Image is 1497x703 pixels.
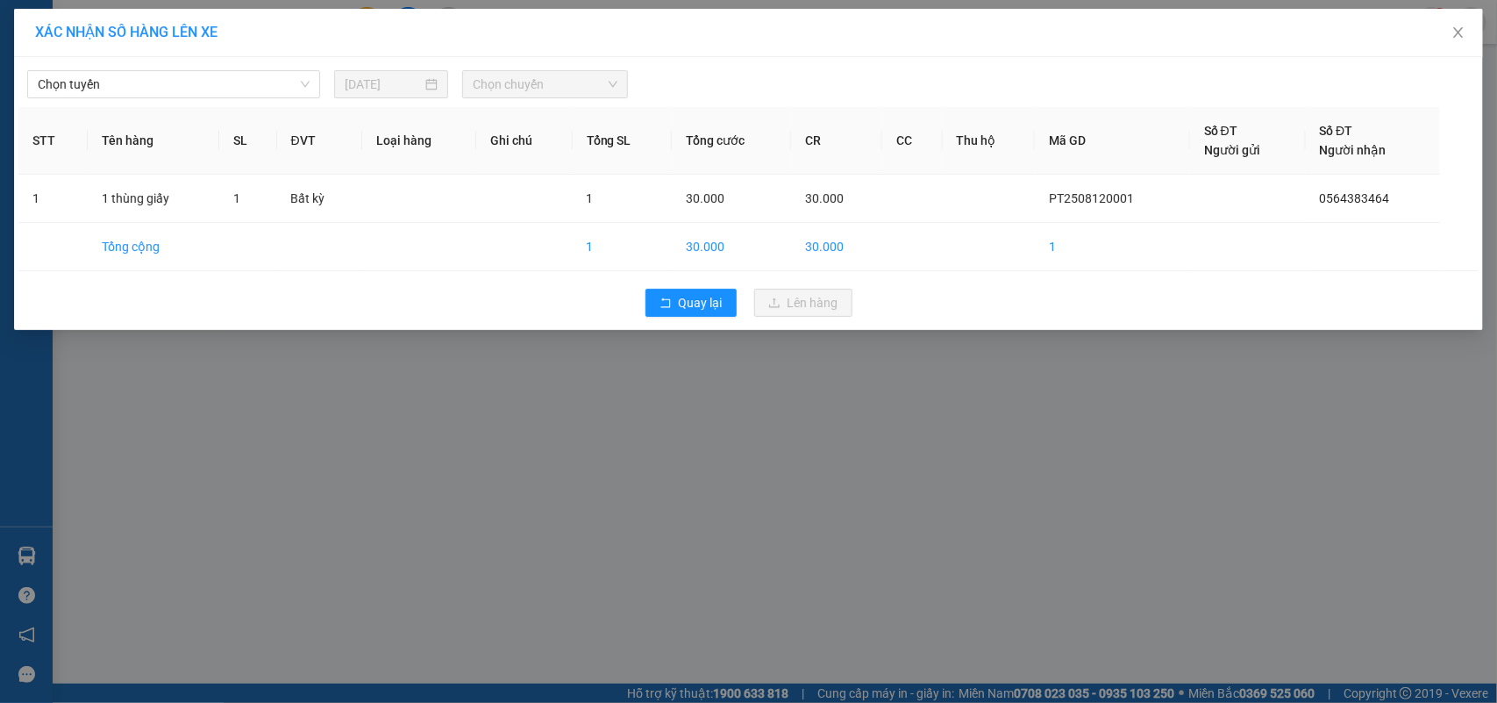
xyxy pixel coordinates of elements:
[18,107,88,175] th: STT
[1451,25,1465,39] span: close
[754,289,852,317] button: uploadLên hàng
[345,75,422,94] input: 12/08/2025
[573,107,673,175] th: Tổng SL
[190,22,232,64] img: logo.jpg
[1049,191,1134,205] span: PT2508120001
[679,293,723,312] span: Quay lại
[147,67,241,81] b: [DOMAIN_NAME]
[686,191,724,205] span: 30.000
[113,25,168,169] b: BIÊN NHẬN GỬI HÀNG HÓA
[147,83,241,105] li: (c) 2017
[1320,124,1353,138] span: Số ĐT
[1035,223,1190,271] td: 1
[672,223,791,271] td: 30.000
[1434,9,1483,58] button: Close
[1204,124,1237,138] span: Số ĐT
[88,175,218,223] td: 1 thùng giấy
[1204,143,1260,157] span: Người gửi
[1035,107,1190,175] th: Mã GD
[587,191,594,205] span: 1
[659,297,672,311] span: rollback
[645,289,737,317] button: rollbackQuay lại
[38,71,310,97] span: Chọn tuyến
[882,107,943,175] th: CC
[362,107,476,175] th: Loại hàng
[473,71,617,97] span: Chọn chuyến
[573,223,673,271] td: 1
[1320,143,1387,157] span: Người nhận
[943,107,1036,175] th: Thu hộ
[791,223,882,271] td: 30.000
[88,107,218,175] th: Tên hàng
[277,107,362,175] th: ĐVT
[233,191,240,205] span: 1
[476,107,573,175] th: Ghi chú
[35,24,217,40] span: XÁC NHẬN SỐ HÀNG LÊN XE
[791,107,882,175] th: CR
[18,175,88,223] td: 1
[219,107,277,175] th: SL
[22,113,99,196] b: [PERSON_NAME]
[88,223,218,271] td: Tổng cộng
[672,107,791,175] th: Tổng cước
[277,175,362,223] td: Bất kỳ
[805,191,844,205] span: 30.000
[1320,191,1390,205] span: 0564383464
